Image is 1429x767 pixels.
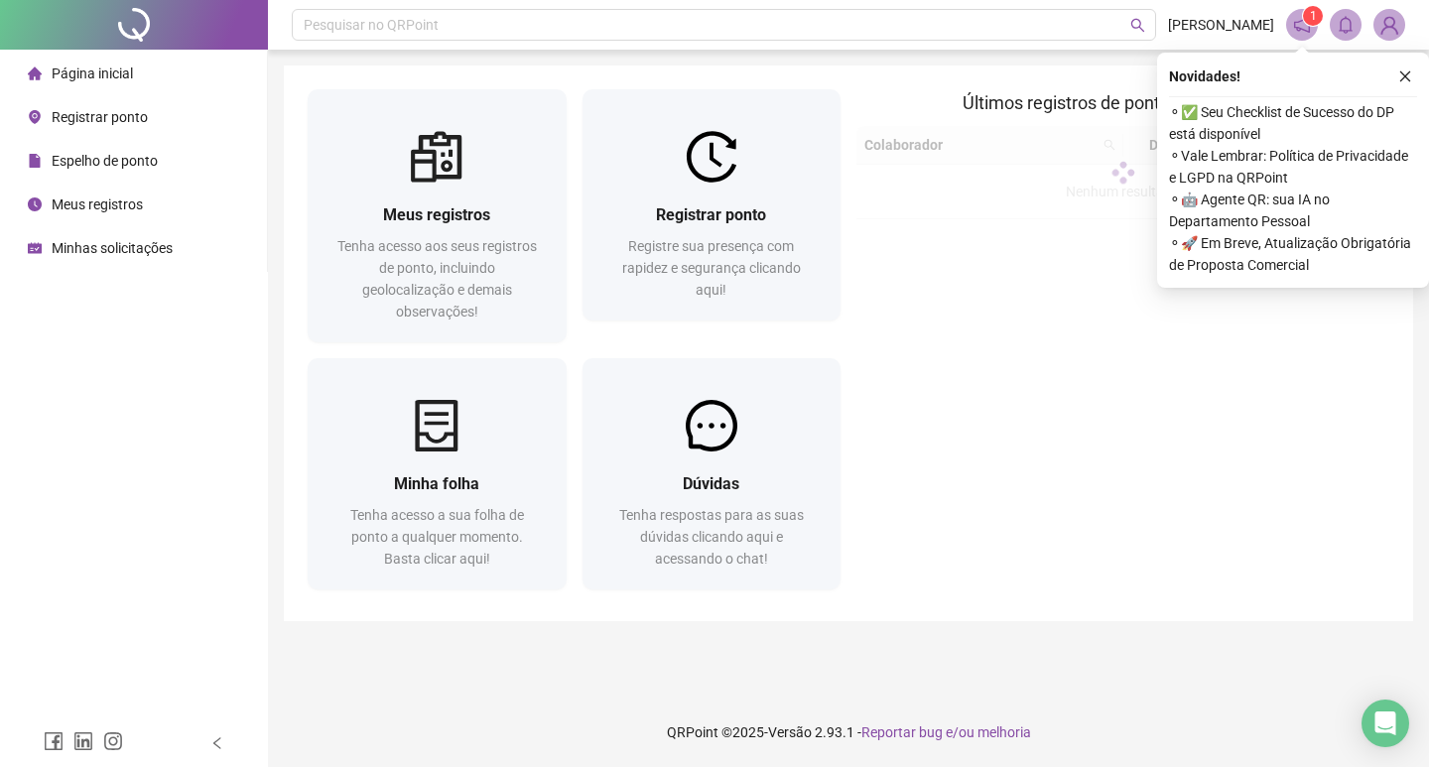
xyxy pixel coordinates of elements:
img: 58234 [1374,10,1404,40]
span: schedule [28,241,42,255]
span: Página inicial [52,65,133,81]
span: Tenha respostas para as suas dúvidas clicando aqui e acessando o chat! [619,507,804,567]
div: Open Intercom Messenger [1362,700,1409,747]
span: Espelho de ponto [52,153,158,169]
span: Meus registros [383,205,490,224]
span: Dúvidas [683,474,739,493]
span: bell [1337,16,1355,34]
span: Minhas solicitações [52,240,173,256]
span: clock-circle [28,197,42,211]
span: ⚬ 🚀 Em Breve, Atualização Obrigatória de Proposta Comercial [1169,232,1417,276]
span: file [28,154,42,168]
span: ⚬ Vale Lembrar: Política de Privacidade e LGPD na QRPoint [1169,145,1417,189]
span: Tenha acesso a sua folha de ponto a qualquer momento. Basta clicar aqui! [350,507,524,567]
span: Reportar bug e/ou melhoria [861,724,1031,740]
a: Minha folhaTenha acesso a sua folha de ponto a qualquer momento. Basta clicar aqui! [308,358,567,589]
span: Minha folha [394,474,479,493]
span: instagram [103,731,123,751]
span: Versão [768,724,812,740]
span: notification [1293,16,1311,34]
span: [PERSON_NAME] [1168,14,1274,36]
span: Registre sua presença com rapidez e segurança clicando aqui! [622,238,801,298]
footer: QRPoint © 2025 - 2.93.1 - [268,698,1429,767]
span: environment [28,110,42,124]
span: close [1398,69,1412,83]
span: left [210,736,224,750]
span: ⚬ ✅ Seu Checklist de Sucesso do DP está disponível [1169,101,1417,145]
a: DúvidasTenha respostas para as suas dúvidas clicando aqui e acessando o chat! [583,358,842,589]
sup: 1 [1303,6,1323,26]
span: linkedin [73,731,93,751]
span: Meus registros [52,196,143,212]
span: home [28,66,42,80]
span: Tenha acesso aos seus registros de ponto, incluindo geolocalização e demais observações! [337,238,537,320]
span: Novidades ! [1169,65,1240,87]
span: Últimos registros de ponto sincronizados [963,92,1283,113]
a: Registrar pontoRegistre sua presença com rapidez e segurança clicando aqui! [583,89,842,320]
a: Meus registrosTenha acesso aos seus registros de ponto, incluindo geolocalização e demais observa... [308,89,567,342]
span: facebook [44,731,64,751]
span: Registrar ponto [656,205,766,224]
span: ⚬ 🤖 Agente QR: sua IA no Departamento Pessoal [1169,189,1417,232]
span: 1 [1310,9,1317,23]
span: search [1130,18,1145,33]
span: Registrar ponto [52,109,148,125]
